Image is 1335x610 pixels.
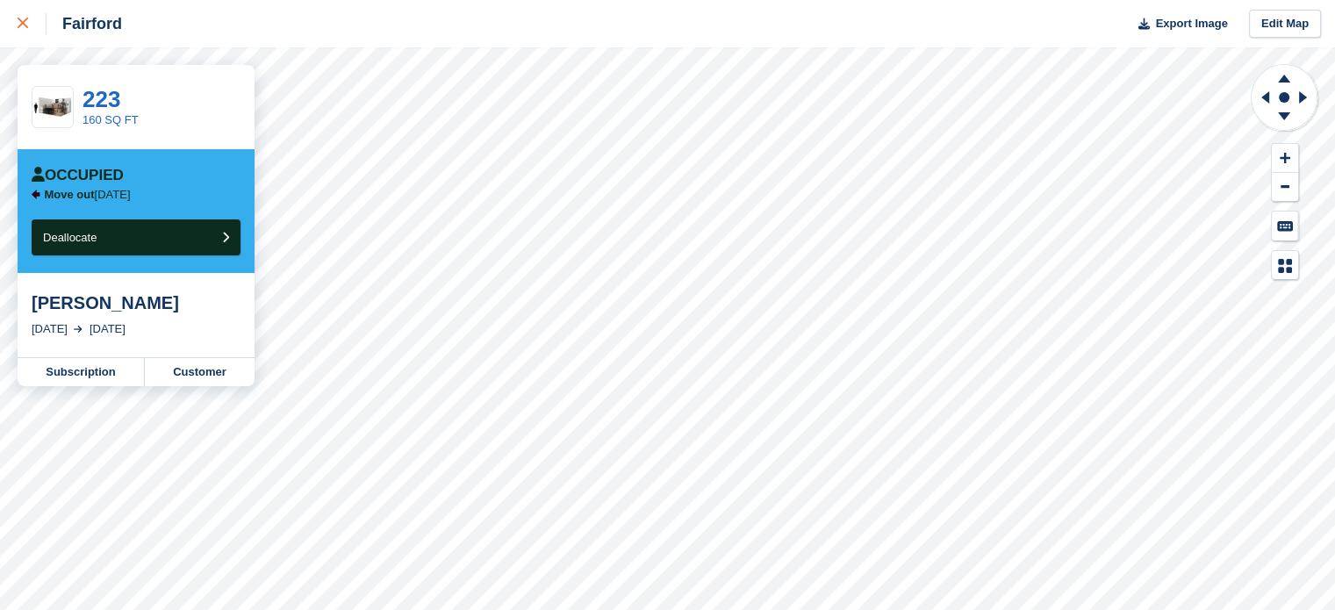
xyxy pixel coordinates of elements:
[83,113,139,126] a: 160 SQ FT
[47,13,122,34] div: Fairford
[1128,10,1228,39] button: Export Image
[32,292,240,313] div: [PERSON_NAME]
[43,231,97,244] span: Deallocate
[45,188,131,202] p: [DATE]
[1272,212,1298,240] button: Keyboard Shortcuts
[32,190,40,199] img: arrow-left-icn-90495f2de72eb5bd0bd1c3c35deca35cc13f817d75bef06ecd7c0b315636ce7e.svg
[1272,251,1298,280] button: Map Legend
[18,358,145,386] a: Subscription
[45,188,95,201] span: Move out
[74,326,83,333] img: arrow-right-light-icn-cde0832a797a2874e46488d9cf13f60e5c3a73dbe684e267c42b8395dfbc2abf.svg
[32,320,68,338] div: [DATE]
[32,92,73,123] img: 150-sqft-unit.jpg
[1155,15,1227,32] span: Export Image
[32,219,240,255] button: Deallocate
[1272,173,1298,202] button: Zoom Out
[83,86,120,112] a: 223
[1272,144,1298,173] button: Zoom In
[90,320,126,338] div: [DATE]
[1249,10,1321,39] a: Edit Map
[32,167,124,184] div: Occupied
[145,358,255,386] a: Customer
